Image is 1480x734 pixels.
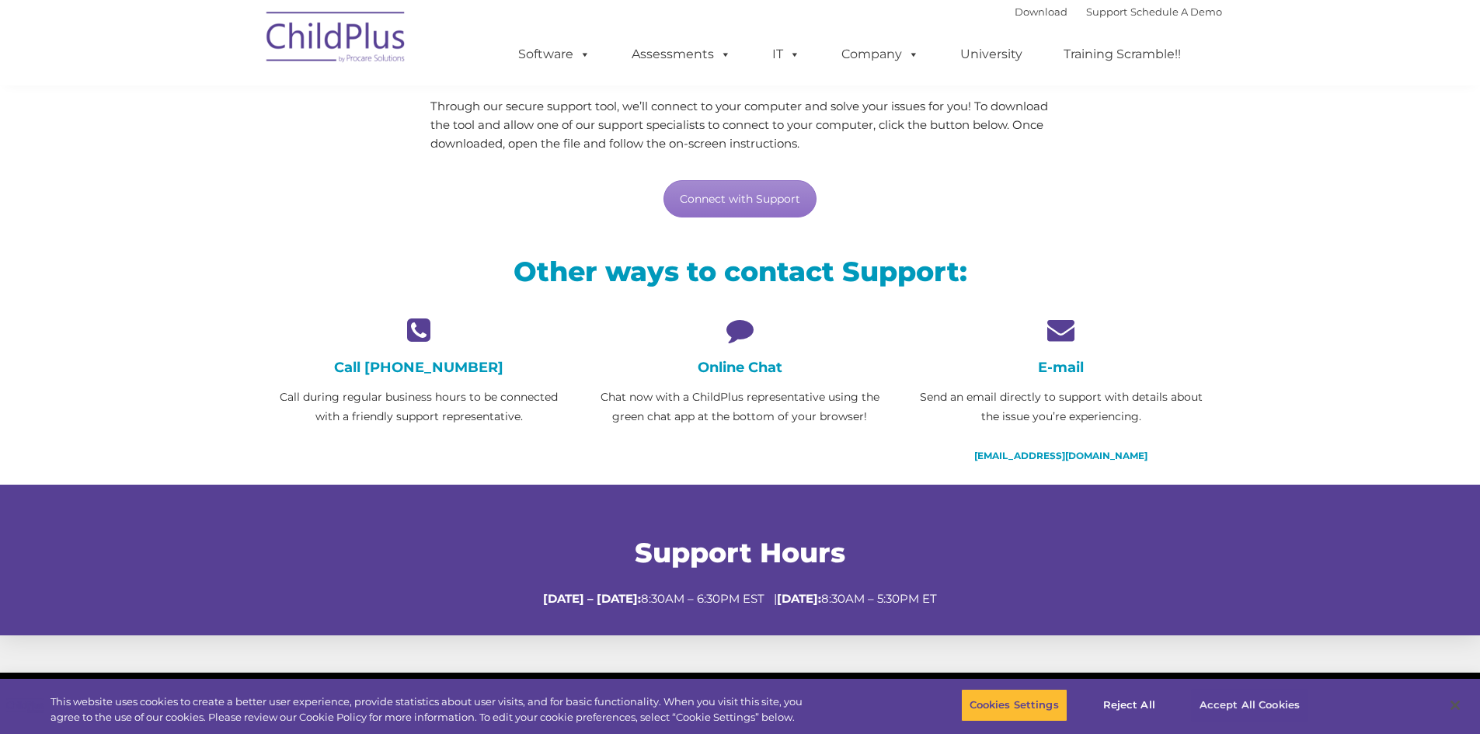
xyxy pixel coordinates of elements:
[635,536,845,569] span: Support Hours
[974,450,1147,461] a: [EMAIL_ADDRESS][DOMAIN_NAME]
[503,39,606,70] a: Software
[1086,5,1127,18] a: Support
[543,591,641,606] strong: [DATE] – [DATE]:
[912,359,1210,376] h4: E-mail
[1130,5,1222,18] a: Schedule A Demo
[777,591,821,606] strong: [DATE]:
[591,359,889,376] h4: Online Chat
[270,359,568,376] h4: Call [PHONE_NUMBER]
[1081,689,1178,722] button: Reject All
[270,388,568,426] p: Call during regular business hours to be connected with a friendly support representative.
[826,39,935,70] a: Company
[1438,688,1472,722] button: Close
[1048,39,1196,70] a: Training Scramble!!
[430,97,1050,153] p: Through our secure support tool, we’ll connect to your computer and solve your issues for you! To...
[945,39,1038,70] a: University
[591,388,889,426] p: Chat now with a ChildPlus representative using the green chat app at the bottom of your browser!
[757,39,816,70] a: IT
[616,39,747,70] a: Assessments
[1015,5,1222,18] font: |
[1015,5,1067,18] a: Download
[259,1,414,78] img: ChildPlus by Procare Solutions
[50,694,814,725] div: This website uses cookies to create a better user experience, provide statistics about user visit...
[1191,689,1308,722] button: Accept All Cookies
[543,591,937,606] span: 8:30AM – 6:30PM EST | 8:30AM – 5:30PM ET
[912,388,1210,426] p: Send an email directly to support with details about the issue you’re experiencing.
[270,254,1210,289] h2: Other ways to contact Support:
[961,689,1067,722] button: Cookies Settings
[663,180,817,217] a: Connect with Support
